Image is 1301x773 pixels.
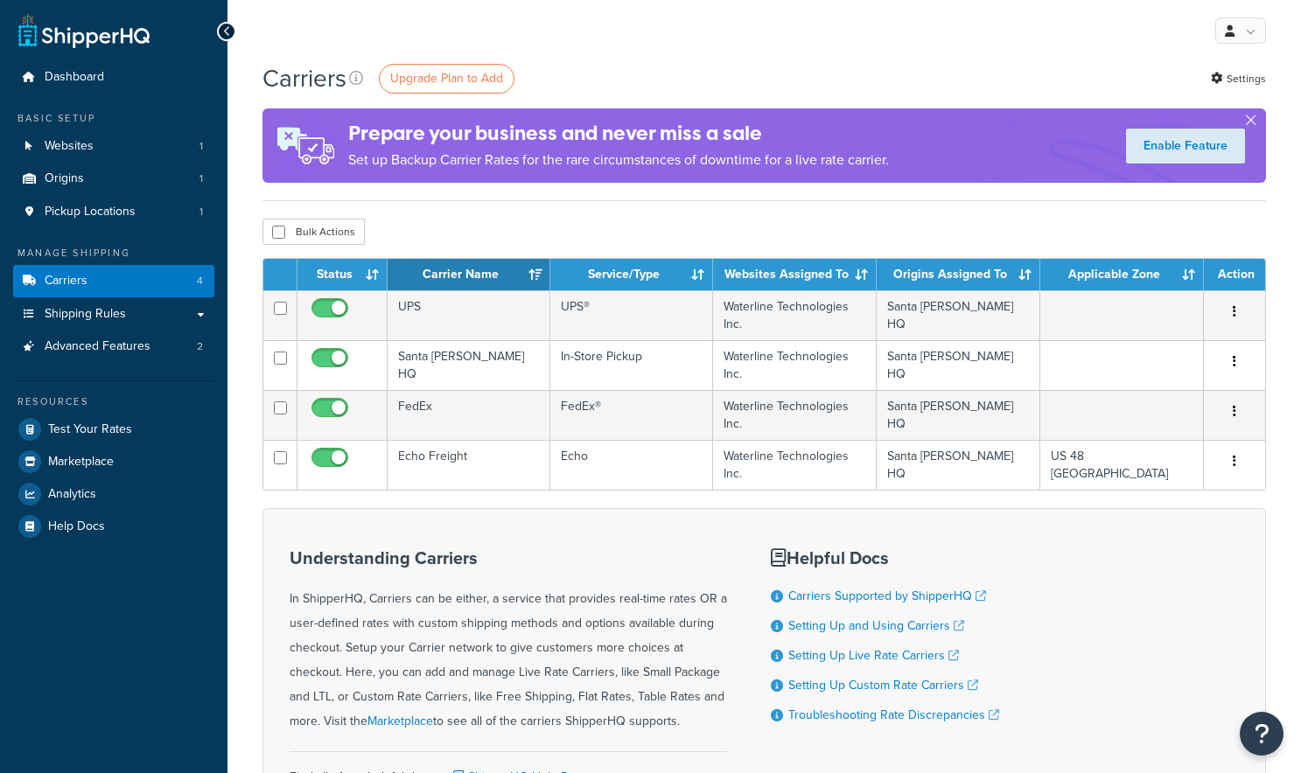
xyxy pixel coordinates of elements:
td: FedEx® [550,390,713,440]
a: Marketplace [13,446,214,477]
span: Shipping Rules [45,307,126,322]
button: Open Resource Center [1240,712,1284,756]
a: Enable Feature [1126,129,1245,164]
li: Carriers [13,265,214,297]
li: Origins [13,163,214,195]
span: 2 [197,339,203,354]
td: Santa [PERSON_NAME] HQ [877,390,1040,440]
li: Websites [13,130,214,163]
div: In ShipperHQ, Carriers can be either, a service that provides real-time rates OR a user-defined r... [290,548,727,734]
span: Websites [45,139,94,154]
td: Waterline Technologies Inc. [713,340,877,390]
a: Origins 1 [13,163,214,195]
a: Carriers Supported by ShipperHQ [788,587,986,605]
a: Help Docs [13,511,214,542]
li: Advanced Features [13,331,214,363]
th: Action [1204,259,1265,290]
td: Echo Freight [388,440,550,490]
img: ad-rules-rateshop-fe6ec290ccb7230408bd80ed9643f0289d75e0ffd9eb532fc0e269fcd187b520.png [262,108,348,183]
span: Marketplace [48,455,114,470]
td: Waterline Technologies Inc. [713,390,877,440]
div: Basic Setup [13,111,214,126]
th: Origins Assigned To: activate to sort column ascending [877,259,1040,290]
span: Help Docs [48,519,105,534]
td: FedEx [388,390,550,440]
a: Setting Up Live Rate Carriers [788,646,959,665]
td: Santa [PERSON_NAME] HQ [388,340,550,390]
li: Pickup Locations [13,196,214,228]
span: Dashboard [45,70,104,85]
td: Echo [550,440,713,490]
a: Setting Up Custom Rate Carriers [788,676,978,694]
a: Websites 1 [13,130,214,163]
div: Manage Shipping [13,246,214,261]
th: Websites Assigned To: activate to sort column ascending [713,259,877,290]
th: Status: activate to sort column ascending [297,259,388,290]
button: Bulk Actions [262,219,365,245]
h1: Carriers [262,61,346,95]
a: ShipperHQ Home [18,13,150,48]
span: 1 [199,205,203,219]
td: Waterline Technologies Inc. [713,290,877,340]
td: UPS® [550,290,713,340]
a: Test Your Rates [13,414,214,445]
a: Troubleshooting Rate Discrepancies [788,706,999,724]
a: Settings [1211,66,1266,91]
span: Origins [45,171,84,186]
a: Dashboard [13,61,214,94]
a: Upgrade Plan to Add [379,64,514,94]
td: Santa [PERSON_NAME] HQ [877,290,1040,340]
span: Pickup Locations [45,205,136,219]
th: Carrier Name: activate to sort column ascending [388,259,550,290]
td: Santa [PERSON_NAME] HQ [877,440,1040,490]
h3: Understanding Carriers [290,548,727,568]
span: 1 [199,171,203,186]
span: 1 [199,139,203,154]
span: Advanced Features [45,339,150,354]
a: Marketplace [367,712,433,730]
h4: Prepare your business and never miss a sale [348,119,889,148]
td: US 48 [GEOGRAPHIC_DATA] [1040,440,1204,490]
a: Advanced Features 2 [13,331,214,363]
span: 4 [197,274,203,289]
div: Resources [13,394,214,409]
th: Applicable Zone: activate to sort column ascending [1040,259,1204,290]
td: In-Store Pickup [550,340,713,390]
span: Carriers [45,274,87,289]
td: UPS [388,290,550,340]
a: Carriers 4 [13,265,214,297]
a: Shipping Rules [13,298,214,331]
span: Upgrade Plan to Add [390,69,503,87]
th: Service/Type: activate to sort column ascending [550,259,713,290]
p: Set up Backup Carrier Rates for the rare circumstances of downtime for a live rate carrier. [348,148,889,172]
span: Analytics [48,487,96,502]
a: Pickup Locations 1 [13,196,214,228]
td: Santa [PERSON_NAME] HQ [877,340,1040,390]
a: Setting Up and Using Carriers [788,616,964,635]
span: Test Your Rates [48,422,132,437]
td: Waterline Technologies Inc. [713,440,877,490]
a: Analytics [13,478,214,510]
h3: Helpful Docs [771,548,999,568]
